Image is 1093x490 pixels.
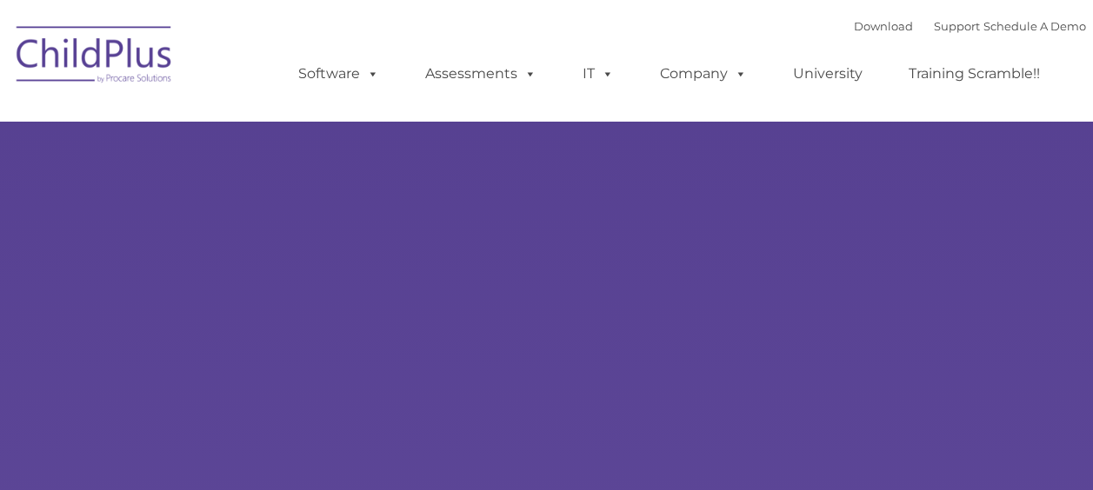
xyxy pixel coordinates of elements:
a: Download [854,19,913,33]
a: Schedule A Demo [983,19,1086,33]
a: Software [281,56,397,91]
a: Training Scramble!! [891,56,1057,91]
font: | [854,19,1086,33]
img: ChildPlus by Procare Solutions [8,14,182,101]
a: Assessments [408,56,554,91]
a: IT [565,56,631,91]
a: University [776,56,880,91]
a: Support [934,19,980,33]
a: Company [643,56,764,91]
